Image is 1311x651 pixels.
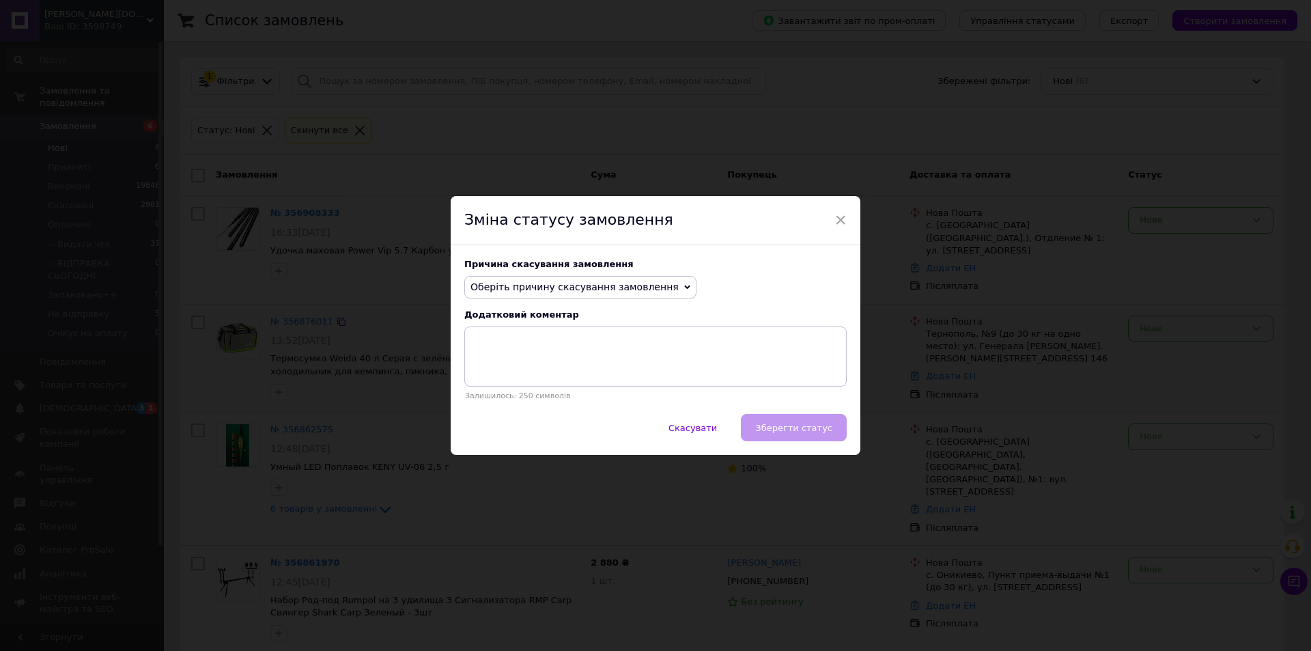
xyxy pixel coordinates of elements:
button: Скасувати [654,414,731,441]
span: × [834,208,847,232]
div: Додатковий коментар [464,309,847,320]
span: Оберіть причину скасування замовлення [470,281,679,292]
p: Залишилось: 250 символів [464,391,847,400]
div: Причина скасування замовлення [464,259,847,269]
div: Зміна статусу замовлення [451,196,860,245]
span: Скасувати [668,423,717,433]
